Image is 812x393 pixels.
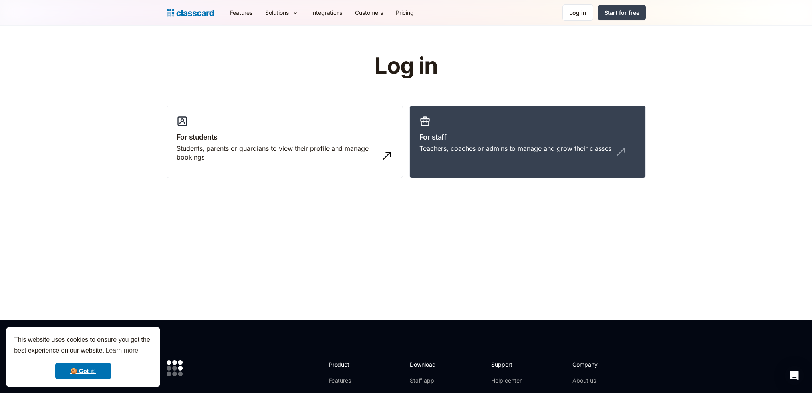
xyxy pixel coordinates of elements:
[572,377,625,385] a: About us
[14,335,152,357] span: This website uses cookies to ensure you get the best experience on our website.
[410,360,443,369] h2: Download
[389,4,420,22] a: Pricing
[491,360,524,369] h2: Support
[265,8,289,17] div: Solutions
[305,4,349,22] a: Integrations
[785,366,804,385] div: Open Intercom Messenger
[167,106,403,178] a: For studentsStudents, parents or guardians to view their profile and manage bookings
[329,377,371,385] a: Features
[177,132,393,142] h3: For students
[349,4,389,22] a: Customers
[562,4,593,21] a: Log in
[104,345,139,357] a: learn more about cookies
[598,5,646,20] a: Start for free
[572,360,625,369] h2: Company
[224,4,259,22] a: Features
[177,144,377,162] div: Students, parents or guardians to view their profile and manage bookings
[604,8,639,17] div: Start for free
[419,144,611,153] div: Teachers, coaches or admins to manage and grow their classes
[259,4,305,22] div: Solutions
[6,327,160,387] div: cookieconsent
[419,132,636,142] h3: For staff
[569,8,586,17] div: Log in
[409,106,646,178] a: For staffTeachers, coaches or admins to manage and grow their classes
[410,377,443,385] a: Staff app
[491,377,524,385] a: Help center
[167,7,214,18] a: home
[329,360,371,369] h2: Product
[279,54,533,78] h1: Log in
[55,363,111,379] a: dismiss cookie message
